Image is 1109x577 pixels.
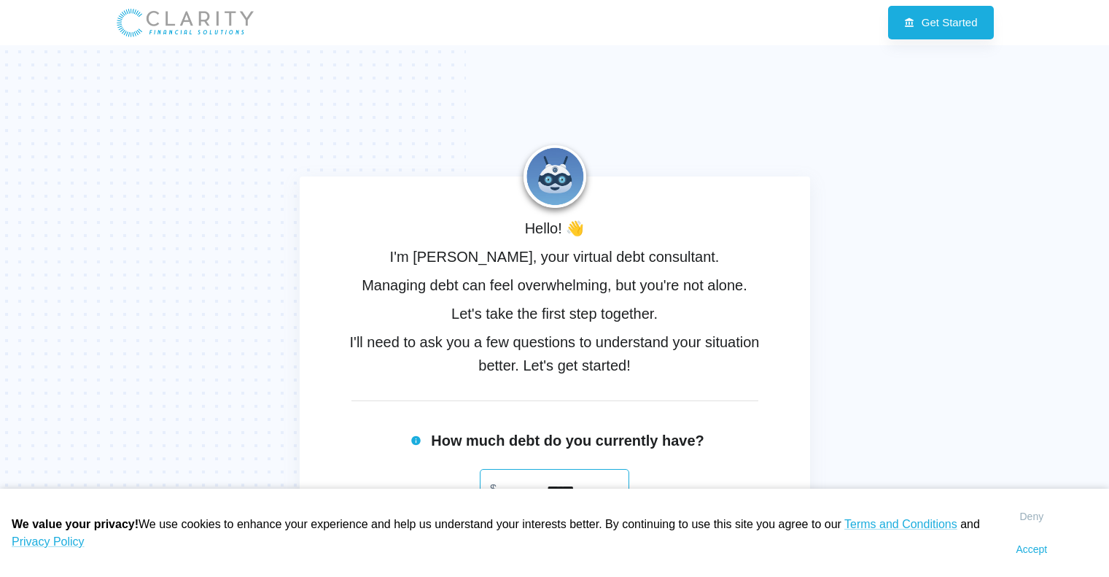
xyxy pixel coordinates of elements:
[12,535,85,548] a: Privacy Policy
[405,427,431,457] button: We ask about your current debt amount to tailor our financial services to your specific needs and...
[340,245,770,268] h6: I'm [PERSON_NAME], your virtual debt consultant.
[490,481,497,498] p: $
[12,518,139,530] span: We value your privacy!
[351,427,759,457] h6: How much debt do you currently have?
[888,6,994,39] a: Get Started
[116,7,254,38] img: clarity_banner.jpg
[116,7,254,38] a: theFront
[12,516,1008,551] p: We use cookies to enhance your experience and help us understand your interests better. By contin...
[1008,500,1055,533] button: Deny
[340,198,770,240] h6: Hello! 👋
[340,274,770,297] h6: Managing debt can feel overwhelming, but you're not alone.
[340,330,770,395] h6: I'll need to ask you a few questions to understand your situation better. Let's get started!
[1008,533,1055,566] button: Accept
[844,518,957,530] a: Terms and Conditions
[340,302,770,325] h6: Let's take the first step together.
[525,147,585,206] img: Remy Sharp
